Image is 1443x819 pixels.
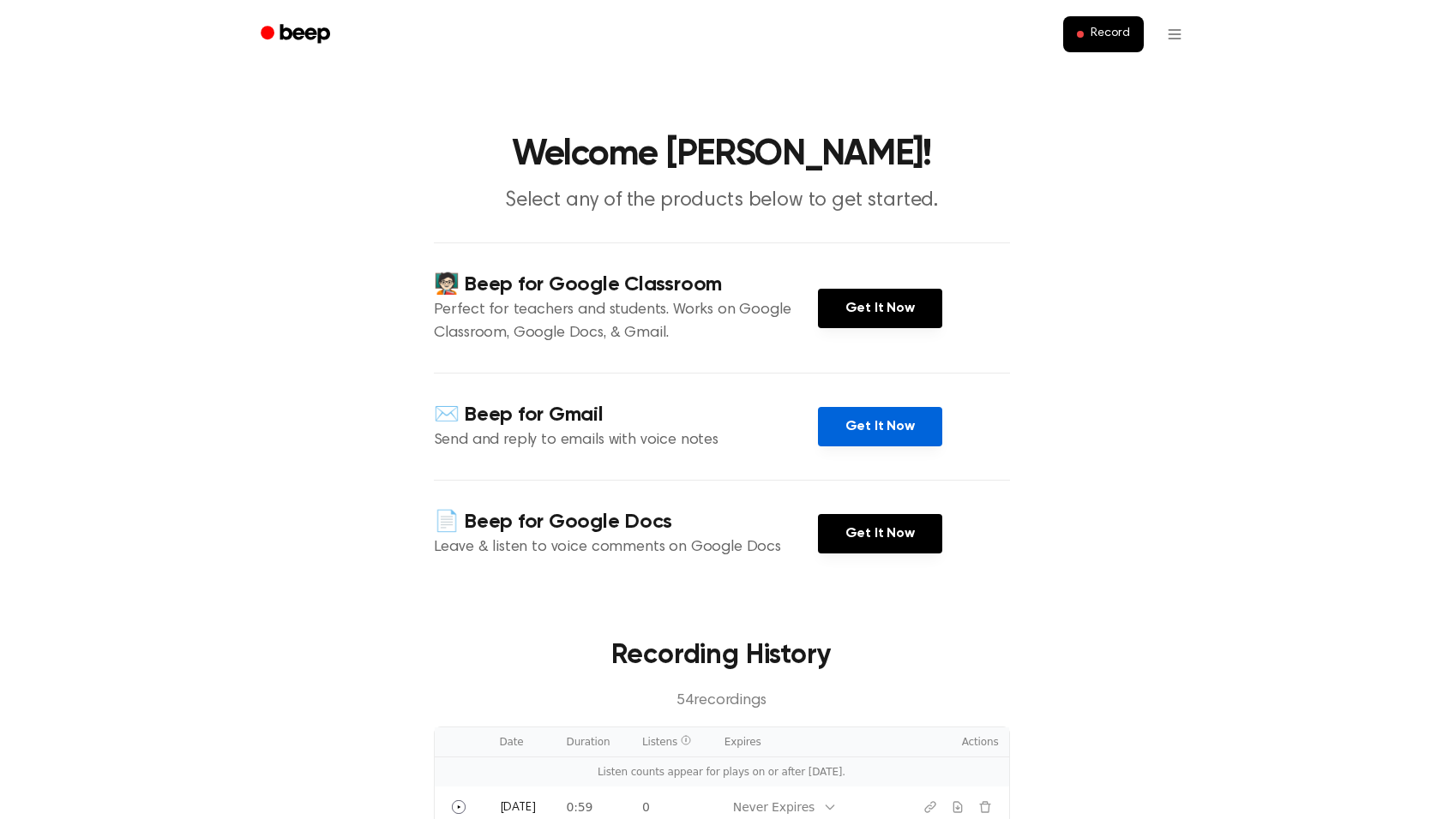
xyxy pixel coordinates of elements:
button: Record [1063,16,1143,52]
th: Listens [632,727,714,757]
p: Leave & listen to voice comments on Google Docs [434,536,818,559]
h4: 📄 Beep for Google Docs [434,508,818,536]
p: Perfect for teachers and students. Works on Google Classroom, Google Docs, & Gmail. [434,299,818,345]
th: Duration [556,727,632,757]
h4: ✉️ Beep for Gmail [434,401,818,429]
th: Date [490,727,556,757]
span: Listen count reflects other listeners and records at most one play per listener per hour. It excl... [681,735,691,745]
a: Get It Now [818,514,942,553]
a: Get It Now [818,289,942,328]
a: Beep [249,18,346,51]
h4: 🧑🏻‍🏫 Beep for Google Classroom [434,271,818,299]
td: Listen counts appear for plays on or after [DATE]. [435,757,1009,787]
a: Get It Now [818,407,942,446]
span: [DATE] [500,802,536,814]
div: Never Expires [733,798,815,816]
h3: Recording History [461,635,983,676]
span: Record [1091,27,1129,42]
p: Send and reply to emails with voice notes [434,429,818,452]
th: Actions [872,727,1009,757]
p: Select any of the products below to get started. [393,187,1051,215]
th: Expires [714,727,872,757]
button: Open menu [1154,14,1195,55]
p: 54 recording s [461,690,983,713]
h1: Welcome [PERSON_NAME]! [283,137,1161,173]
